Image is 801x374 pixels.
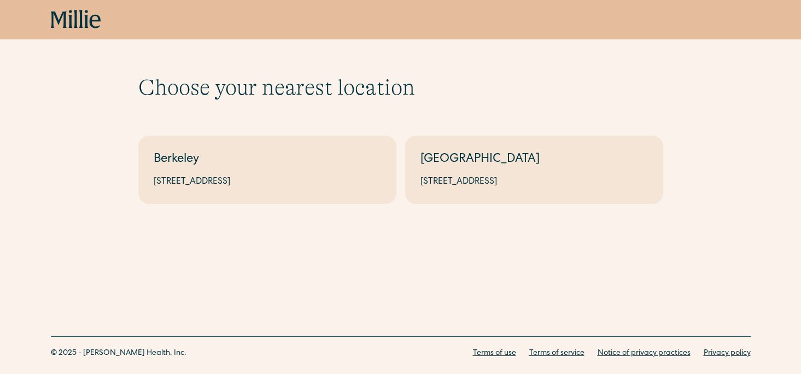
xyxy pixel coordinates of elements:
div: [STREET_ADDRESS] [154,176,381,189]
div: Berkeley [154,151,381,169]
a: Privacy policy [704,348,751,359]
a: Terms of service [529,348,584,359]
div: © 2025 - [PERSON_NAME] Health, Inc. [51,348,186,359]
div: [STREET_ADDRESS] [420,176,648,189]
div: [GEOGRAPHIC_DATA] [420,151,648,169]
a: Berkeley[STREET_ADDRESS] [138,136,396,204]
h1: Choose your nearest location [138,74,663,101]
a: Notice of privacy practices [598,348,691,359]
a: Terms of use [473,348,516,359]
a: [GEOGRAPHIC_DATA][STREET_ADDRESS] [405,136,663,204]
